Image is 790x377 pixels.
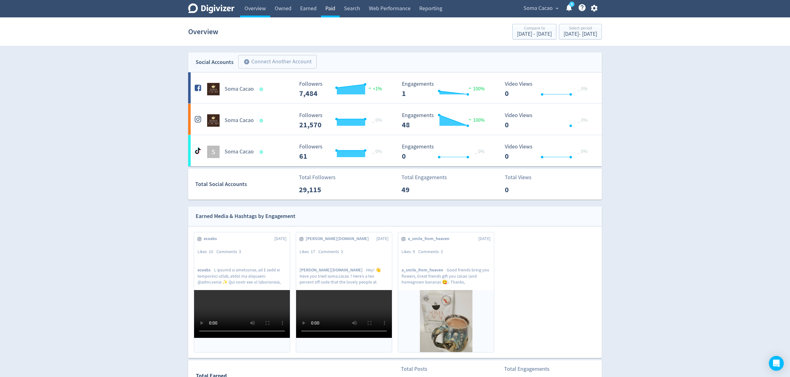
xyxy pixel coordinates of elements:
[188,72,602,103] a: Soma Cacao undefinedSoma Cacao Followers --- Followers 7,484 <1% Engagements 1 Engagements 1 100%...
[554,6,560,11] span: expand_more
[502,81,595,98] svg: Video Views 0
[475,148,485,155] span: _ 0%
[234,56,317,69] a: Connect Another Account
[367,86,382,92] span: <1%
[296,232,392,352] a: [PERSON_NAME][DOMAIN_NAME][DATE]Likes17Comments2[PERSON_NAME][DOMAIN_NAME]Hey! 👋 Have you tried s...
[318,249,346,255] div: Comments
[578,148,588,155] span: _ 0%
[478,236,490,242] span: [DATE]
[769,356,784,371] div: Open Intercom Messenger
[207,114,220,127] img: Soma Cacao undefined
[399,81,492,98] svg: Engagements 1
[216,249,244,255] div: Comments
[517,26,552,31] div: Compare to
[197,267,286,284] p: L ipsumd si ametconse, ad E sedd ei temporinci utlab, etdol ma aliquaeni @admi.venia ✨ Qui nostr ...
[300,249,318,255] div: Likes
[311,249,315,254] span: 17
[209,249,213,254] span: 10
[517,31,552,37] div: [DATE] - [DATE]
[402,267,490,284] p: Good friends bring you flowers, Great friends gift you cacao (and homegrown bananas 😋). Thanks, l...
[402,173,447,182] p: Total Engagements
[195,180,295,189] div: Total Social Accounts
[559,24,602,39] button: Select period[DATE]- [DATE]
[402,267,447,273] span: a_smile_from_heaven
[467,86,473,90] img: positive-performance.svg
[505,173,541,182] p: Total Views
[194,232,290,352] a: ecoebs[DATE]Likes10Comments3ecoebsL ipsumd si ametconse, ad E sedd ei temporinci utlab, etdol ma ...
[502,112,595,129] svg: Video Views 0
[260,88,265,91] span: Data last synced: 10 Sep 2025, 7:02am (AEST)
[441,249,443,254] span: 2
[408,236,453,242] span: a_smile_from_heaven
[238,55,317,69] button: Connect Another Account
[399,112,492,129] svg: Engagements 48
[564,31,597,37] div: [DATE] - [DATE]
[239,249,241,254] span: 3
[296,112,389,129] svg: Followers ---
[296,81,389,98] svg: Followers ---
[467,117,485,123] span: 100%
[505,184,541,195] p: 0
[512,24,556,39] button: Compare to[DATE] - [DATE]
[398,232,494,352] a: a_smile_from_heaven[DATE]Likes9Comments2a_smile_from_heavenGood friends bring you flowers, Great ...
[564,26,597,31] div: Select period
[296,144,389,160] svg: Followers ---
[300,267,388,284] p: Hey! 👋 Have you tried soma.cacao ? Here’s a ten percent off code that the lovely people at [GEOGR...
[260,150,265,154] span: Data last synced: 10 Sep 2025, 10:02am (AEST)
[578,86,588,92] span: _ 0%
[367,86,373,90] img: positive-performance.svg
[299,184,335,195] p: 29,115
[306,236,372,242] span: [PERSON_NAME][DOMAIN_NAME]
[401,365,437,373] p: Total Posts
[521,3,560,13] button: Soma Cacao
[260,119,265,122] span: Data last synced: 10 Sep 2025, 8:02am (AEST)
[372,117,382,123] span: _ 0%
[225,117,254,124] h5: Soma Cacao
[467,117,473,122] img: positive-performance.svg
[207,146,220,158] div: S
[376,236,388,242] span: [DATE]
[197,249,216,255] div: Likes
[571,2,573,7] text: 5
[578,117,588,123] span: _ 0%
[244,59,250,65] span: add_circle
[399,144,492,160] svg: Engagements 0
[207,83,220,95] img: Soma Cacao undefined
[341,249,343,254] span: 2
[274,236,286,242] span: [DATE]
[418,249,446,255] div: Comments
[402,249,418,255] div: Likes
[196,212,295,221] div: Earned Media & Hashtags by Engagement
[196,58,234,67] div: Social Accounts
[402,184,437,195] p: 49
[225,148,254,156] h5: Soma Cacao
[413,249,415,254] span: 9
[300,267,366,273] span: [PERSON_NAME][DOMAIN_NAME]
[188,135,602,166] a: SSoma Cacao Followers --- _ 0% Followers 61 Engagements 0 Engagements 0 _ 0% Video Views 0 Video ...
[299,173,336,182] p: Total Followers
[467,86,485,92] span: 100%
[225,85,254,93] h5: Soma Cacao
[523,3,553,13] span: Soma Cacao
[188,22,218,42] h1: Overview
[502,144,595,160] svg: Video Views 0
[188,104,602,135] a: Soma Cacao undefinedSoma Cacao Followers --- Followers 21,570 _ 0% Engagements 48 Engagements 48 ...
[372,148,382,155] span: _ 0%
[569,2,574,7] a: 5
[504,365,550,373] p: Total Engagements
[197,267,214,273] span: ecoebs
[204,236,220,242] span: ecoebs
